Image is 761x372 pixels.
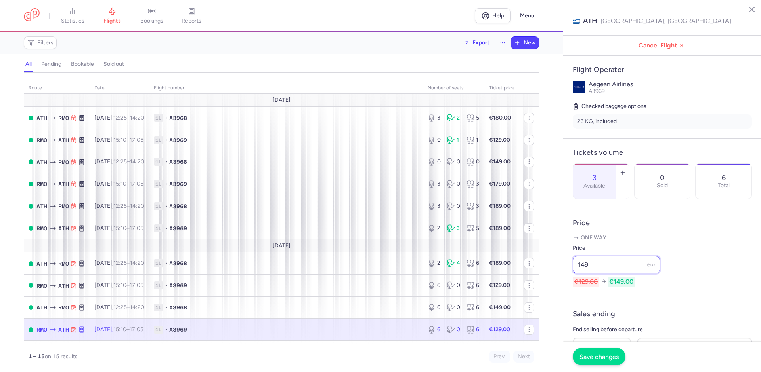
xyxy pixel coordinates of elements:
p: One way [573,234,752,242]
time: 17:05 [130,137,143,143]
div: 6 [467,259,480,267]
span: A3969 [589,88,605,95]
span: Filters [37,40,54,46]
span: ATH [58,325,69,334]
span: 1L [154,259,163,267]
span: • [165,158,168,166]
div: 0 [447,304,460,311]
time: 12:25 [113,260,127,266]
span: bookings [140,17,163,25]
a: CitizenPlane red outlined logo [24,8,40,23]
div: 0 [467,158,480,166]
time: 15:10 [113,282,126,288]
strong: €179.00 [489,180,510,187]
div: 6 [428,304,441,311]
div: 3 [428,180,441,188]
h4: Flight Operator [573,65,752,74]
span: • [165,281,168,289]
div: 0 [447,202,460,210]
time: 14:20 [130,114,144,121]
span: ATH [583,16,597,26]
span: [DATE] [273,243,291,249]
span: flights [103,17,121,25]
span: A3969 [169,180,187,188]
span: A3969 [169,326,187,334]
span: Help [492,13,504,19]
div: 2 [428,259,441,267]
strong: €189.00 [489,225,511,232]
span: 1L [154,224,163,232]
div: 6 [467,281,480,289]
span: 1L [154,136,163,144]
time: 15:10 [113,326,126,333]
span: €129.00 [573,277,599,287]
span: 1L [154,114,163,122]
button: Menu [515,8,539,23]
span: 1L [154,158,163,166]
span: 1L [154,202,163,210]
span: [GEOGRAPHIC_DATA], [GEOGRAPHIC_DATA] [600,16,731,26]
span: – [113,282,143,288]
p: End selling before departure [573,325,752,334]
div: 3 [447,224,460,232]
div: 3 [428,114,441,122]
strong: 1 – 15 [29,353,45,360]
span: RMO [58,114,69,122]
span: ATH [36,303,47,312]
span: [DATE], [94,282,143,288]
strong: €149.00 [489,158,511,165]
span: [DATE], [94,158,144,165]
span: • [165,202,168,210]
time: 15:10 [113,137,126,143]
time: 17:05 [130,225,143,232]
div: 4 [447,259,460,267]
div: 2 [428,224,441,232]
li: 23 KG, included [573,114,752,129]
span: • [165,326,168,334]
span: [DATE], [94,114,144,121]
span: [DATE], [94,137,143,143]
span: [DATE], [94,180,143,187]
time: 17:05 [130,326,143,333]
span: RMO [58,303,69,312]
div: 0 [447,281,460,289]
button: Prev. [489,351,510,363]
span: ATH [36,114,47,122]
span: • [165,180,168,188]
time: 12:25 [113,114,127,121]
span: RMO [36,180,47,188]
span: A3969 [169,281,187,289]
span: ATH [58,224,69,233]
span: – [113,260,144,266]
h4: Price [573,218,752,228]
time: 12:25 [113,304,127,311]
div: 1 [467,136,480,144]
span: [DATE], [94,326,143,333]
span: statistics [61,17,84,25]
span: RMO [36,224,47,233]
p: 0 [660,174,665,182]
h4: Sales ending [573,309,615,319]
span: [DATE], [94,203,144,209]
strong: €129.00 [489,137,510,143]
time: 15:10 [113,225,126,232]
time: 15:10 [113,180,126,187]
span: Save changes [579,353,619,360]
span: reports [182,17,201,25]
strong: €189.00 [489,203,511,209]
a: statistics [53,7,92,25]
span: – [113,203,144,209]
th: route [24,82,90,94]
h4: all [25,61,32,68]
span: [DATE], [94,225,143,232]
div: 0 [428,158,441,166]
span: A3968 [169,202,187,210]
time: 17:05 [130,180,143,187]
span: [DATE] [273,97,291,103]
span: RMO [36,325,47,334]
span: ATH [58,136,69,144]
span: on 15 results [45,353,78,360]
span: 1L [154,180,163,188]
label: Price [573,243,660,253]
span: ATH [36,259,47,268]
